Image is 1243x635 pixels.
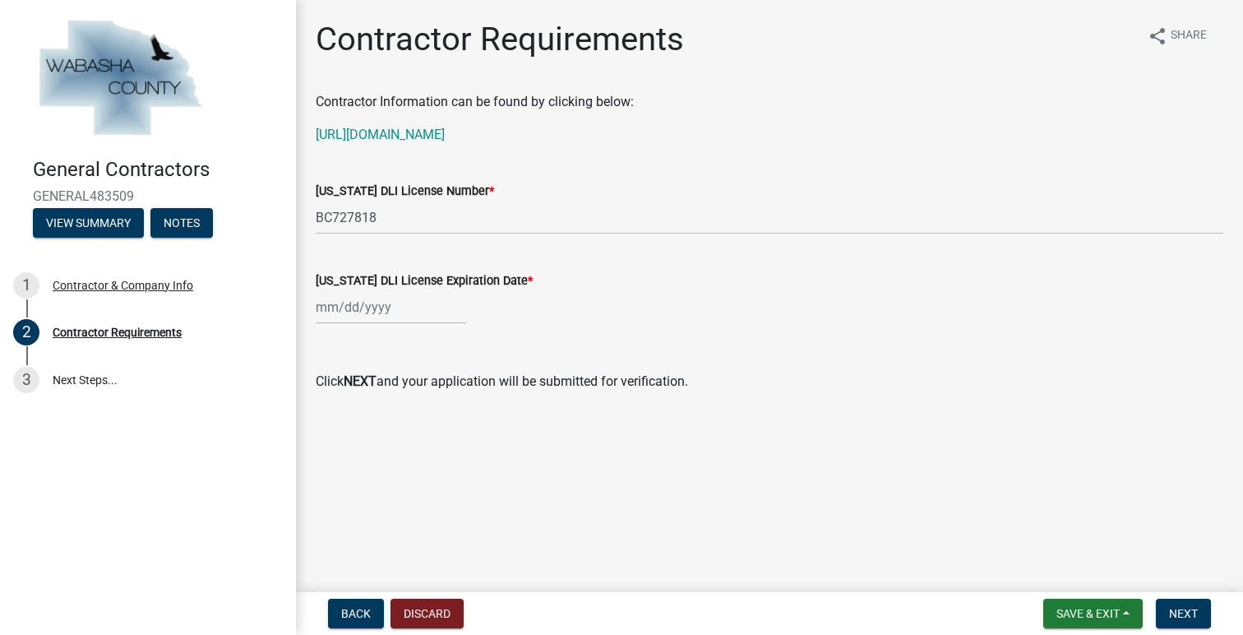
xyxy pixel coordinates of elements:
button: View Summary [33,208,144,238]
span: GENERAL483509 [33,188,263,204]
div: 3 [13,367,39,393]
button: Discard [390,599,464,628]
button: Back [328,599,384,628]
a: [URL][DOMAIN_NAME] [316,127,445,142]
label: [US_STATE] DLI License Number [316,186,494,197]
h4: General Contractors [33,158,283,182]
div: 1 [13,272,39,299]
wm-modal-confirm: Summary [33,217,144,230]
strong: NEXT [344,373,377,389]
button: Notes [150,208,213,238]
span: Share [1171,26,1207,46]
button: Save & Exit [1043,599,1143,628]
button: Next [1156,599,1211,628]
h1: Contractor Requirements [316,20,684,59]
p: Contractor Information can be found by clicking below: [316,92,1223,112]
div: Contractor Requirements [53,327,182,338]
label: [US_STATE] DLI License Expiration Date [316,276,533,287]
div: Contractor & Company Info [53,280,193,291]
span: Next [1169,607,1198,620]
img: Wabasha County, Minnesota [33,17,207,141]
div: 2 [13,319,39,345]
span: Save & Exit [1056,607,1120,620]
button: shareShare [1134,20,1220,52]
span: Back [341,607,371,620]
p: Click and your application will be submitted for verification. [316,372,1223,392]
input: mm/dd/yyyy [316,290,466,324]
i: share [1148,26,1167,46]
wm-modal-confirm: Notes [150,217,213,230]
